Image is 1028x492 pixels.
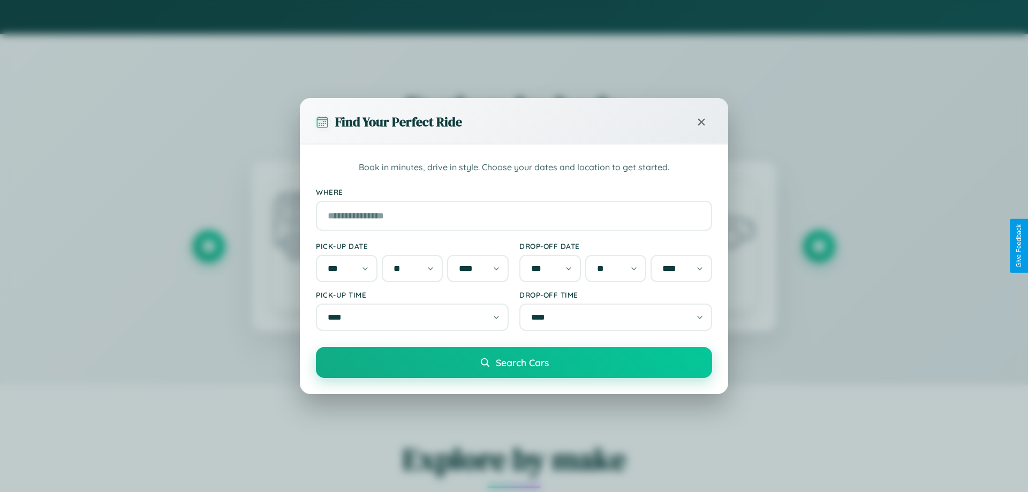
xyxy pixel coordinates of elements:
button: Search Cars [316,347,712,378]
label: Pick-up Date [316,241,509,251]
span: Search Cars [496,357,549,368]
label: Where [316,187,712,196]
p: Book in minutes, drive in style. Choose your dates and location to get started. [316,161,712,175]
label: Drop-off Time [519,290,712,299]
label: Drop-off Date [519,241,712,251]
label: Pick-up Time [316,290,509,299]
h3: Find Your Perfect Ride [335,113,462,131]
